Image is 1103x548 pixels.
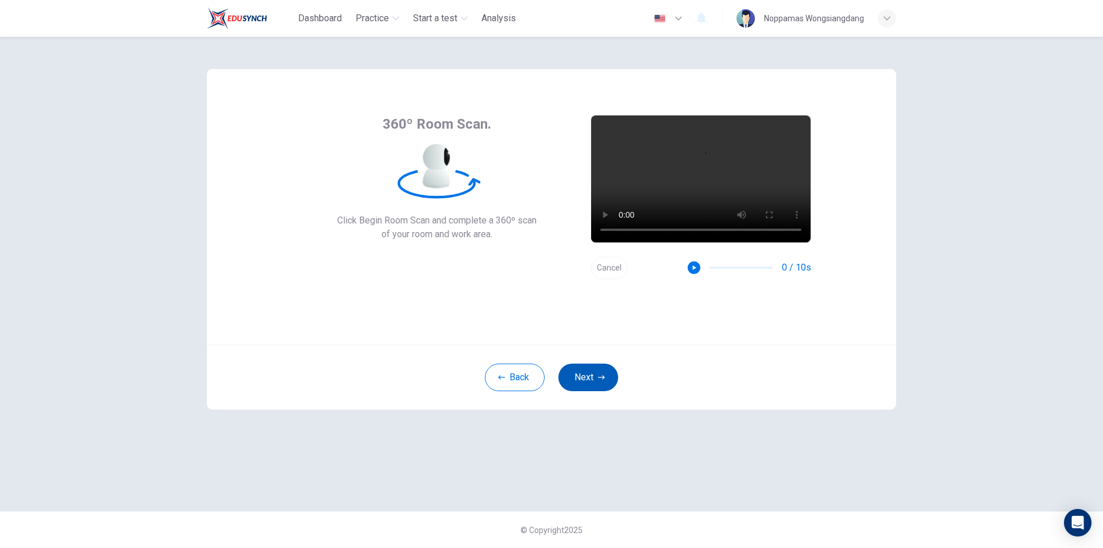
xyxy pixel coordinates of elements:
[337,214,537,227] span: Click Begin Room Scan and complete a 360º scan
[591,257,627,279] button: Cancel
[481,11,516,25] span: Analysis
[351,8,404,29] button: Practice
[485,364,545,391] button: Back
[294,8,346,29] button: Dashboard
[764,11,864,25] div: Noppamas Wongsiangdang
[782,261,811,275] span: 0 / 10s
[207,7,294,30] a: Train Test logo
[408,8,472,29] button: Start a test
[356,11,389,25] span: Practice
[298,11,342,25] span: Dashboard
[520,526,583,535] span: © Copyright 2025
[558,364,618,391] button: Next
[383,115,491,133] span: 360º Room Scan.
[337,227,537,241] span: of your room and work area.
[736,9,755,28] img: Profile picture
[207,7,267,30] img: Train Test logo
[477,8,520,29] button: Analysis
[1064,509,1092,537] div: Open Intercom Messenger
[653,14,667,23] img: en
[413,11,457,25] span: Start a test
